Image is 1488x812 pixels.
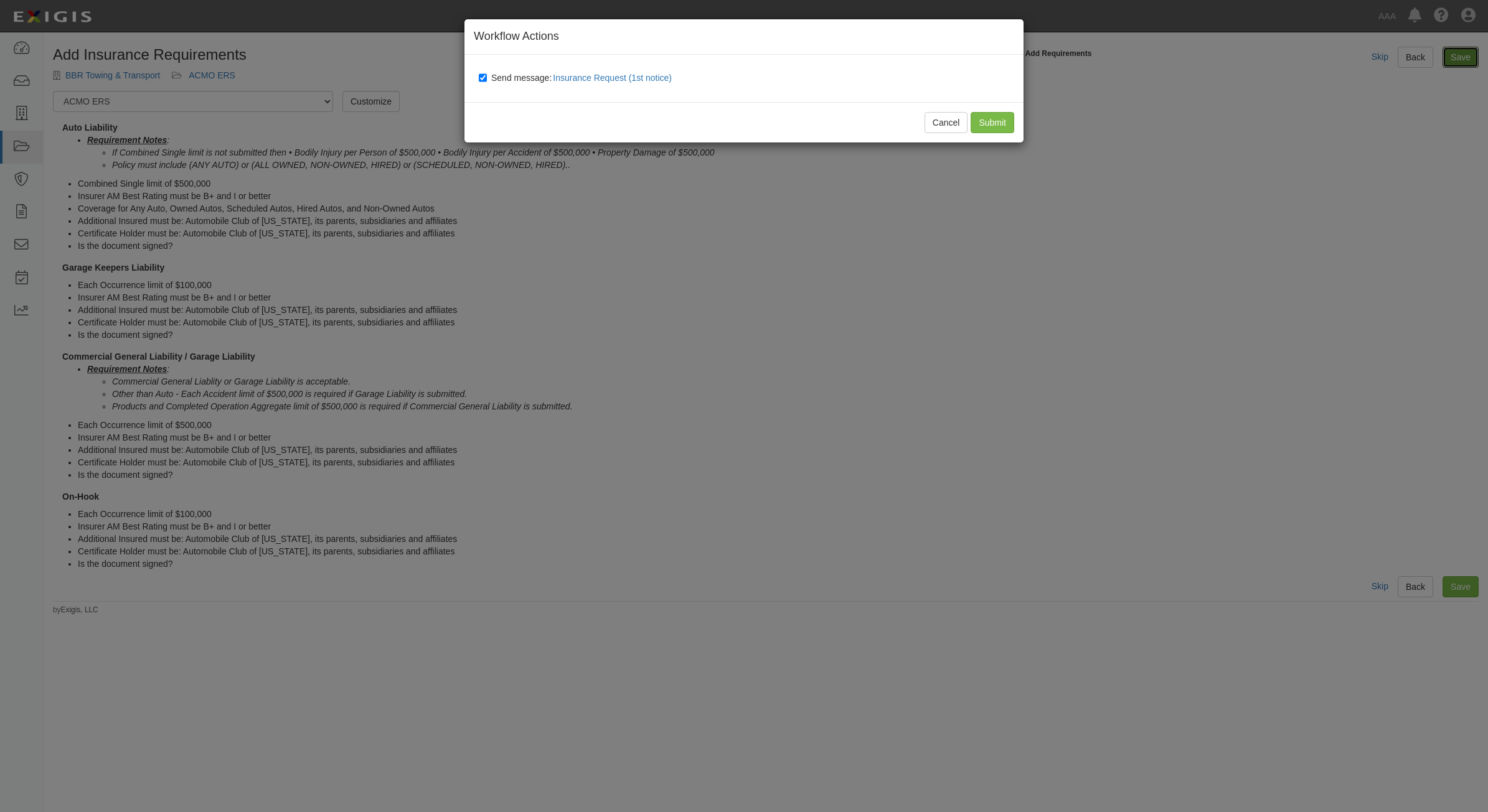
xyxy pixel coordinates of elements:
[474,29,1014,45] h4: Workflow Actions
[479,73,487,83] input: Send message:Insurance Request (1st notice)
[491,73,677,83] span: Send message:
[925,112,968,133] button: Cancel
[552,70,677,86] button: Send message:
[553,73,672,83] span: Insurance Request (1st notice)
[971,112,1014,133] input: Submit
